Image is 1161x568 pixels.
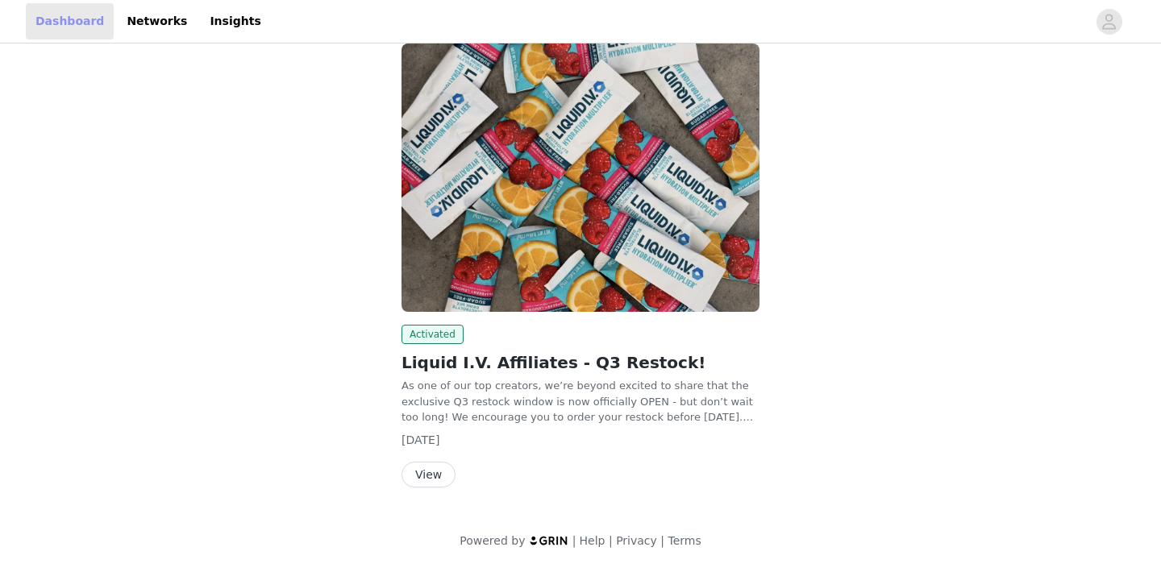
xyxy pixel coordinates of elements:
a: Insights [200,3,270,39]
span: | [609,534,613,547]
img: logo [529,535,569,545]
span: | [660,534,664,547]
div: avatar [1101,9,1117,35]
a: Dashboard [26,3,114,39]
a: Help [580,534,605,547]
a: Networks [117,3,197,39]
a: Privacy [616,534,657,547]
span: | [572,534,576,547]
button: View [402,462,456,487]
h2: Liquid I.V. Affiliates - Q3 Restock! [402,350,759,375]
span: Powered by [460,534,525,547]
p: As one of our top creators, we’re beyond excited to share that the exclusive Q3 restock window is... [402,378,759,425]
a: View [402,469,456,481]
img: Liquid I.V. [402,44,759,312]
a: Terms [668,534,701,547]
span: [DATE] [402,433,439,446]
span: Activated [402,325,464,344]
